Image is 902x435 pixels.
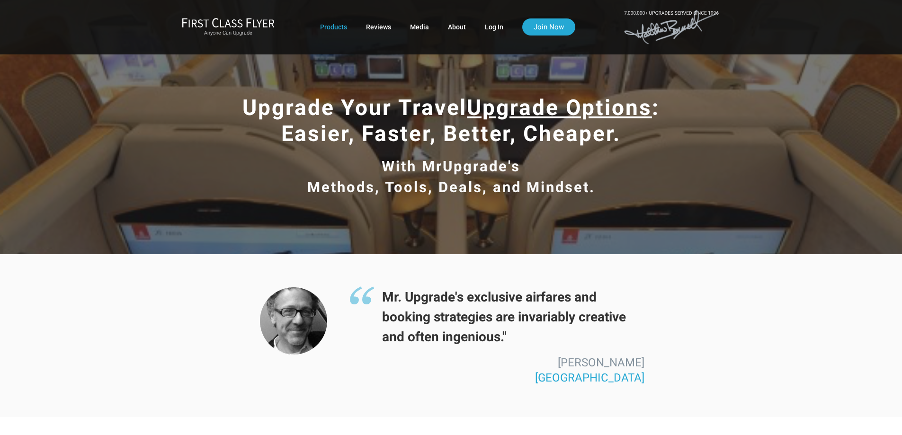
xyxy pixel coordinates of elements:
span: [GEOGRAPHIC_DATA] [535,371,644,384]
img: Thomas [260,287,327,355]
img: First Class Flyer [182,18,275,27]
span: Upgrade Your Travel : Easier, Faster, Better, Cheaper. [242,95,660,146]
a: Join Now [522,18,575,36]
a: About [448,18,466,36]
small: Anyone Can Upgrade [182,30,275,36]
span: With MrUpgrade's Methods, Tools, Deals, and Mindset. [307,158,595,195]
span: [PERSON_NAME] [558,356,644,369]
a: Products [320,18,347,36]
span: Upgrade Options [467,95,652,120]
a: Media [410,18,429,36]
a: First Class FlyerAnyone Can Upgrade [182,18,275,36]
span: Mr. Upgrade's exclusive airfares and booking strategies are invariably creative and often ingenio... [349,287,645,347]
a: Reviews [366,18,391,36]
a: Log In [485,18,503,36]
